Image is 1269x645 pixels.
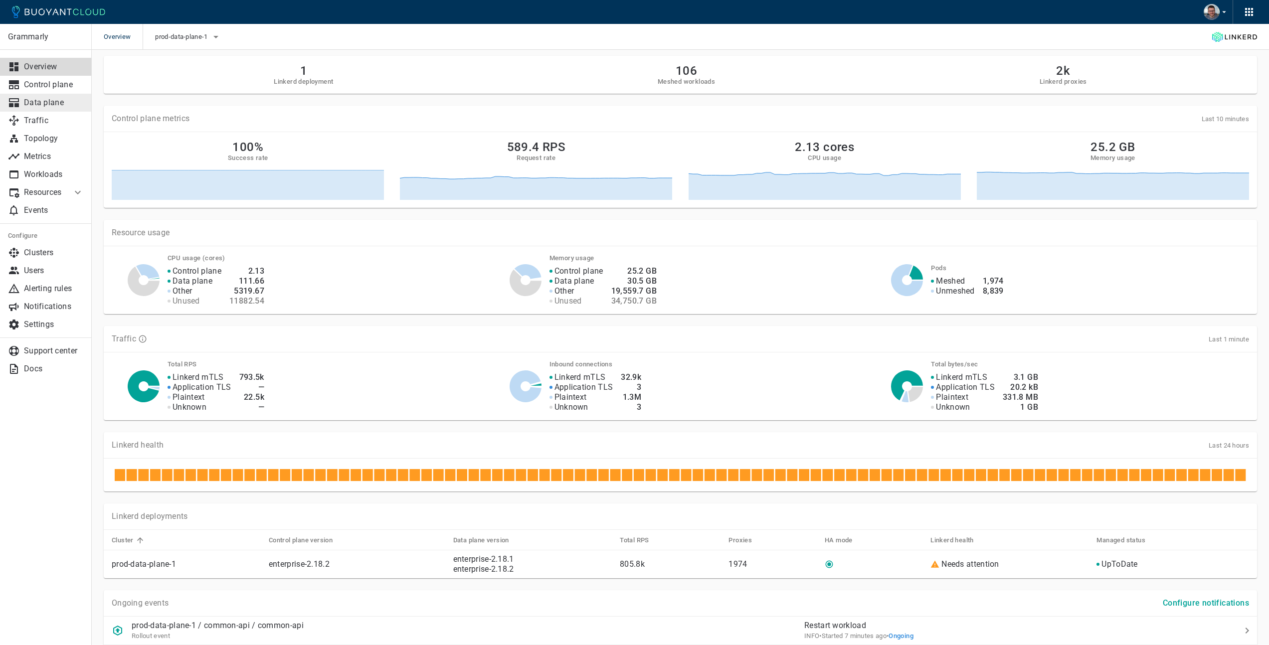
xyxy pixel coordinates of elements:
[8,232,84,240] h5: Configure
[24,266,84,276] p: Users
[24,134,84,144] p: Topology
[24,116,84,126] p: Traffic
[24,364,84,374] p: Docs
[24,80,84,90] p: Control plane
[8,32,83,42] p: Grammarly
[24,98,84,108] p: Data plane
[24,302,84,312] p: Notifications
[104,24,143,50] span: Overview
[24,346,84,356] p: Support center
[24,62,84,72] p: Overview
[24,320,84,329] p: Settings
[1204,4,1220,20] img: Alex Zakhariash
[24,284,84,294] p: Alerting rules
[24,187,64,197] p: Resources
[24,152,84,161] p: Metrics
[155,33,209,41] span: prod-data-plane-1
[155,29,221,44] button: prod-data-plane-1
[24,205,84,215] p: Events
[24,169,84,179] p: Workloads
[24,248,84,258] p: Clusters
